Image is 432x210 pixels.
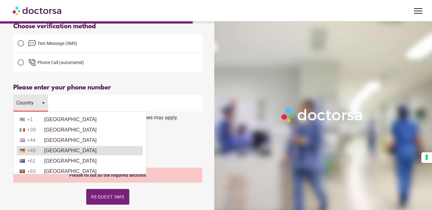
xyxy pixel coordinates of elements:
[17,115,143,124] li: [GEOGRAPHIC_DATA]
[27,169,43,174] span: +93
[13,84,202,91] div: Please enter your phone number
[17,146,143,155] li: [GEOGRAPHIC_DATA]
[17,125,143,135] li: [GEOGRAPHIC_DATA]
[27,117,43,122] span: +1
[91,194,124,199] span: Request SMS
[37,41,77,46] span: Text Message (SMS)
[17,136,143,145] li: [GEOGRAPHIC_DATA]
[28,40,36,47] img: email
[13,23,202,30] div: Choose verification method
[279,105,366,125] img: Logo-Doctorsa-trans-White-partial-flat.png
[421,152,432,163] button: Your consent preferences for tracking technologies
[16,100,36,106] div: Country
[27,158,43,164] span: +61
[17,156,143,166] li: [GEOGRAPHIC_DATA]
[13,111,202,121] div: You'll receive a text message with a code. Standard carrier fees may apply.
[86,189,129,205] button: Request SMS
[27,137,43,143] span: +44
[28,59,36,66] img: phone
[13,168,202,183] div: Please fill out all the required sections
[37,60,84,65] span: Phone Call (automated)
[17,167,143,176] li: [GEOGRAPHIC_DATA]
[27,148,43,153] span: +49
[13,3,62,18] img: Doctorsa.com
[412,5,424,17] span: menu
[27,127,43,133] span: +39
